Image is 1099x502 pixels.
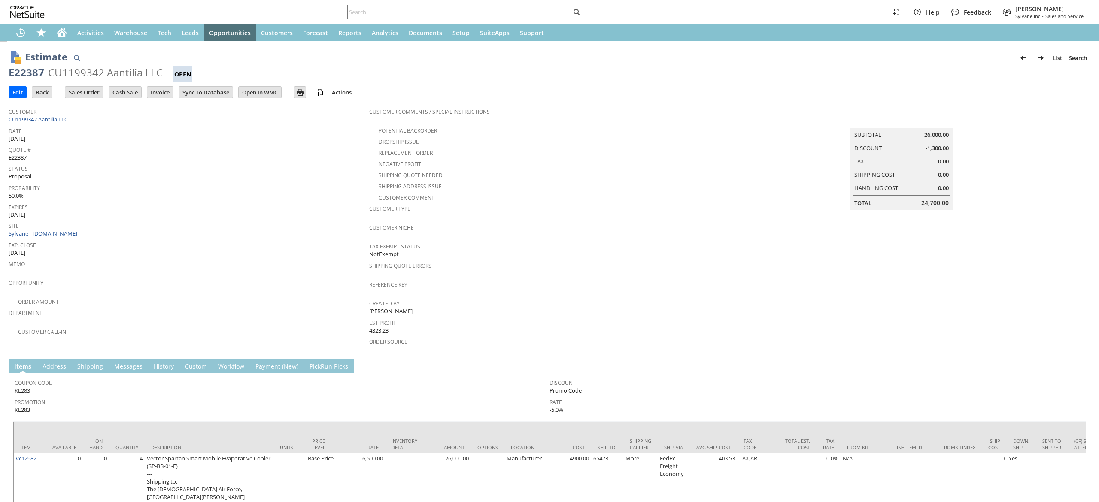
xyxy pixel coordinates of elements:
[369,300,400,307] a: Created By
[239,87,281,98] input: Open In WMC
[179,87,233,98] input: Sync To Database
[379,138,419,145] a: Dropship Issue
[549,387,582,395] span: Promo Code
[109,24,152,41] a: Warehouse
[924,131,949,139] span: 26,000.00
[204,24,256,41] a: Opportunities
[315,87,325,97] img: add-record.svg
[571,7,582,17] svg: Search
[938,157,949,166] span: 0.00
[348,7,571,17] input: Search
[52,24,72,41] a: Home
[9,127,22,135] a: Date
[367,24,404,41] a: Analytics
[823,438,834,451] div: Tax Rate
[15,387,30,395] span: KL283
[598,444,617,451] div: Ship To
[9,66,44,79] div: E22387
[854,144,882,152] a: Discount
[369,243,420,250] a: Tax Exempt Status
[36,27,46,38] svg: Shortcuts
[369,108,490,115] a: Customer Comments / Special Instructions
[48,66,163,79] div: CU1199342 Aantilia LLC
[511,444,537,451] div: Location
[9,230,79,237] a: Sylvane - [DOMAIN_NAME]
[295,87,305,97] img: Print
[20,444,39,451] div: Item
[173,66,192,82] div: Open
[147,87,173,98] input: Invoice
[43,362,46,370] span: A
[16,454,36,462] a: vc12982
[9,87,26,98] input: Edit
[921,199,949,207] span: 24,700.00
[744,438,763,451] div: Tax Code
[1035,53,1046,63] img: Next
[185,362,189,370] span: C
[1045,13,1084,19] span: Sales and Service
[328,88,355,96] a: Actions
[447,24,475,41] a: Setup
[520,29,544,37] span: Support
[369,327,389,335] span: 4323.23
[77,29,104,37] span: Activities
[183,362,209,372] a: Custom
[89,438,103,451] div: On Hand
[344,444,379,451] div: Rate
[664,444,683,451] div: Ship Via
[303,29,328,37] span: Forecast
[9,222,19,230] a: Site
[696,444,731,451] div: Avg Ship Cost
[379,160,421,168] a: Negative Profit
[379,127,437,134] a: Potential Backorder
[18,328,66,336] a: Customer Call-in
[854,184,898,192] a: Handling Cost
[112,362,145,372] a: Messages
[9,309,43,317] a: Department
[65,87,103,98] input: Sales Order
[15,406,30,414] span: KL283
[964,8,991,16] span: Feedback
[280,444,299,451] div: Units
[9,211,25,219] span: [DATE]
[1015,13,1040,19] span: Sylvane Inc
[847,444,881,451] div: From Kit
[218,362,224,370] span: W
[312,438,331,451] div: Price Level
[854,199,871,207] a: Total
[15,27,26,38] svg: Recent Records
[307,362,350,372] a: PickRun Picks
[40,362,68,372] a: Address
[369,224,414,231] a: Customer Niche
[209,29,251,37] span: Opportunities
[31,24,52,41] div: Shortcuts
[15,399,45,406] a: Promotion
[369,281,407,288] a: Reference Key
[115,444,138,451] div: Quantity
[12,362,33,372] a: Items
[926,8,940,16] span: Help
[318,362,321,370] span: k
[9,203,28,211] a: Expires
[114,362,120,370] span: M
[9,135,25,143] span: [DATE]
[854,131,881,139] a: Subtotal
[9,172,31,181] span: Proposal
[338,29,361,37] span: Reports
[369,319,396,327] a: Est Profit
[9,184,40,192] a: Probability
[480,29,510,37] span: SuiteApps
[854,171,895,178] a: Shipping Cost
[1042,438,1061,451] div: Sent To Shipper
[9,165,28,172] a: Status
[152,362,176,372] a: History
[216,362,246,372] a: Workflow
[369,205,410,212] a: Customer Type
[9,192,24,200] span: 50.0%
[1075,360,1085,371] a: Unrolled view on
[475,24,515,41] a: SuiteApps
[369,250,399,258] span: NotExempt
[294,87,306,98] input: Print
[1042,13,1044,19] span: -
[9,279,43,287] a: Opportunity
